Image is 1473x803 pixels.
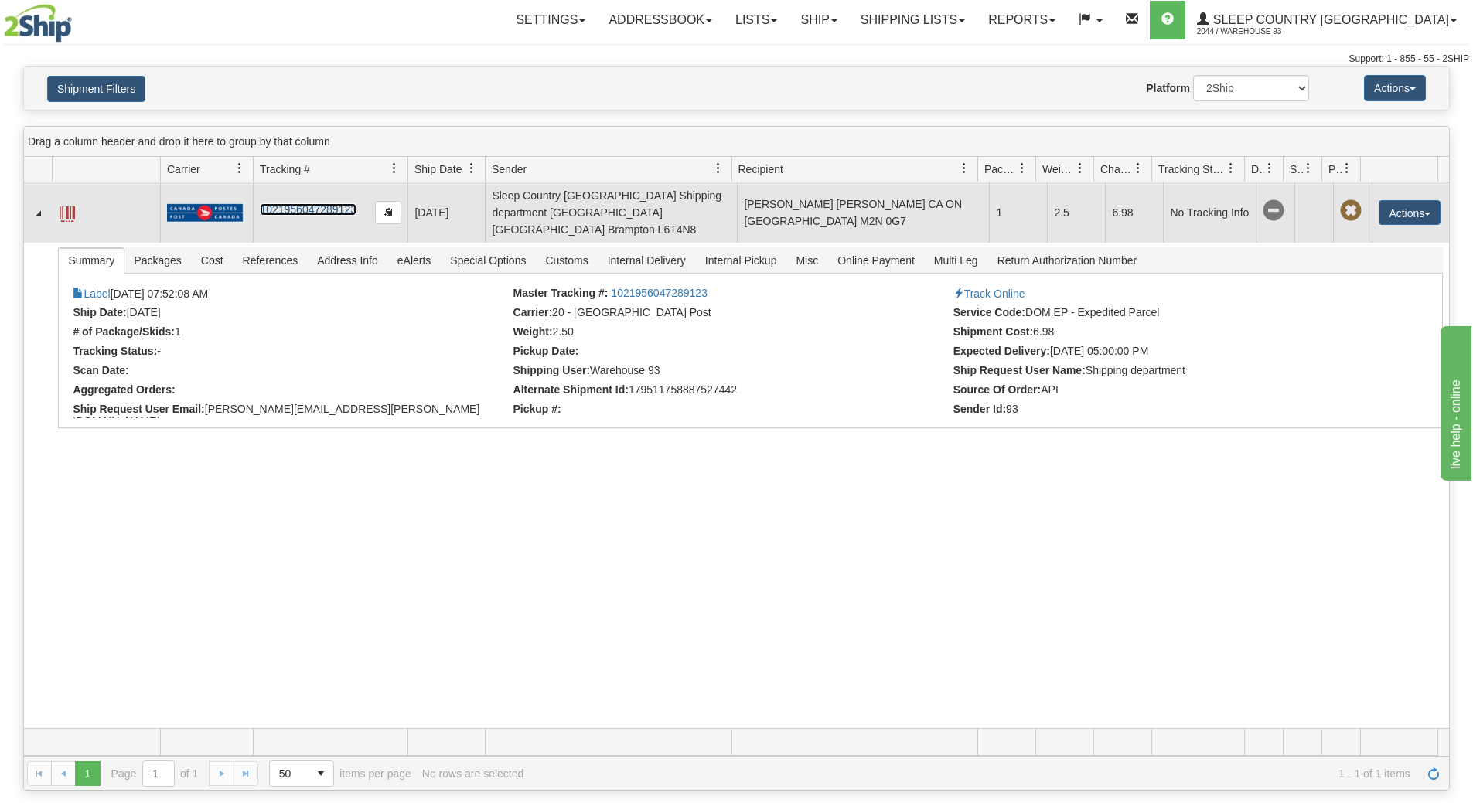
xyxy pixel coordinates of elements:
span: Sender [492,162,527,177]
li: 6.98 [953,325,1389,341]
a: Label [60,199,75,224]
span: Misc [786,248,827,273]
strong: Ship Request User Email: [73,403,204,415]
strong: Alternate Shipment Id: [513,383,629,396]
li: 93 [953,403,1389,418]
li: API [953,383,1389,399]
li: [PERSON_NAME][EMAIL_ADDRESS][PERSON_NAME][DOMAIN_NAME] [73,403,509,418]
a: Charge filter column settings [1125,155,1151,182]
td: No Tracking Info [1163,182,1256,243]
span: Weight [1042,162,1075,177]
strong: Ship Date: [73,306,126,318]
span: Internal Pickup [696,248,786,273]
img: logo2044.jpg [4,4,72,43]
span: Packages [984,162,1017,177]
a: Refresh [1421,761,1446,786]
span: Shipment Issues [1290,162,1303,177]
strong: Service Code: [953,306,1025,318]
a: Pickup Status filter column settings [1334,155,1360,182]
strong: # of Package/Skids: [73,325,175,338]
span: Tracking Status [1158,162,1226,177]
li: - [73,345,509,360]
span: Return Authorization Number [988,248,1147,273]
span: Carrier [167,162,200,177]
li: 1 [73,325,509,341]
td: 6.98 [1105,182,1163,243]
span: Page 1 [75,761,100,786]
a: Label [73,288,110,300]
a: Lists [724,1,789,39]
a: Shipment Issues filter column settings [1295,155,1321,182]
span: 1 - 1 of 1 items [534,767,1410,780]
strong: Shipping User: [513,364,591,376]
a: Sender filter column settings [705,155,731,182]
span: No Tracking Info [1263,200,1284,222]
strong: Master Tracking #: [513,287,609,299]
strong: Scan Date: [73,364,128,376]
strong: Sender Id: [953,403,1006,415]
span: Address Info [308,248,387,273]
span: 50 [279,766,299,781]
strong: Source Of Order: [953,383,1042,396]
span: select [309,761,333,786]
a: Settings [504,1,597,39]
span: Delivery Status [1251,162,1264,177]
td: 1 [989,182,1047,243]
span: Recipient [738,162,783,177]
li: 20 - [GEOGRAPHIC_DATA] Post [513,306,950,322]
button: Copy to clipboard [375,201,401,224]
a: Weight filter column settings [1067,155,1093,182]
input: Page 1 [143,761,174,786]
span: Packages [124,248,190,273]
a: Ship [789,1,848,39]
strong: Pickup #: [513,403,561,415]
a: Track Online [953,288,1025,300]
li: Shipping department [953,364,1389,379]
a: Recipient filter column settings [951,155,977,182]
strong: Carrier: [513,306,553,318]
li: [DATE] 07:52:08 AM [73,287,509,302]
span: Page of 1 [111,760,199,787]
a: Carrier filter column settings [227,155,253,182]
iframe: chat widget [1437,322,1471,480]
td: Sleep Country [GEOGRAPHIC_DATA] Shipping department [GEOGRAPHIC_DATA] [GEOGRAPHIC_DATA] Brampton ... [485,182,737,243]
span: 2044 / Warehouse 93 [1197,24,1313,39]
span: References [234,248,308,273]
span: Ship Date [414,162,462,177]
button: Actions [1379,200,1441,225]
li: 2.50 [513,325,950,341]
span: items per page [269,760,411,787]
strong: Shipment Cost: [953,325,1033,338]
span: Internal Delivery [598,248,695,273]
div: No rows are selected [422,767,524,780]
li: Warehouse 93 (7590) [513,364,950,379]
span: Sleep Country [GEOGRAPHIC_DATA] [1209,13,1449,26]
span: Tracking # [260,162,310,177]
strong: Tracking Status: [73,345,157,357]
li: [DATE] [73,306,509,322]
span: Multi Leg [925,248,987,273]
strong: Expected Delivery: [953,345,1050,357]
strong: Weight: [513,325,553,338]
td: 2.5 [1047,182,1105,243]
span: Charge [1100,162,1133,177]
span: Summary [59,248,124,273]
div: live help - online [12,9,143,28]
strong: Pickup Date: [513,345,579,357]
span: eAlerts [388,248,441,273]
button: Actions [1364,75,1426,101]
span: Page sizes drop down [269,760,334,787]
a: 1021956047289123 [260,203,356,216]
a: Reports [977,1,1067,39]
li: [DATE] 05:00:00 PM [953,345,1389,360]
a: Delivery Status filter column settings [1256,155,1283,182]
a: Sleep Country [GEOGRAPHIC_DATA] 2044 / Warehouse 93 [1185,1,1468,39]
span: Online Payment [828,248,924,273]
span: Special Options [441,248,535,273]
td: [DATE] [407,182,485,243]
strong: Aggregated Orders: [73,383,175,396]
button: Shipment Filters [47,76,145,102]
a: Ship Date filter column settings [459,155,485,182]
img: 20 - Canada Post [167,203,243,223]
label: Platform [1146,80,1190,96]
